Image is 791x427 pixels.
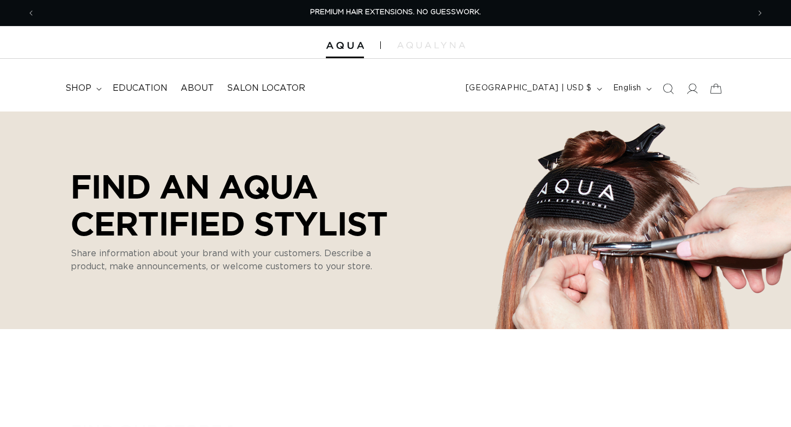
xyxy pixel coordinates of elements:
span: shop [65,83,91,94]
p: Share information about your brand with your customers. Describe a product, make announcements, o... [71,247,386,273]
span: Salon Locator [227,83,305,94]
button: English [607,78,656,99]
button: [GEOGRAPHIC_DATA] | USD $ [459,78,607,99]
span: [GEOGRAPHIC_DATA] | USD $ [466,83,592,94]
summary: shop [59,76,106,101]
span: English [613,83,641,94]
img: Aqua Hair Extensions [326,42,364,49]
summary: Search [656,77,680,101]
img: aqualyna.com [397,42,465,48]
a: Education [106,76,174,101]
a: Salon Locator [220,76,312,101]
a: About [174,76,220,101]
span: PREMIUM HAIR EXTENSIONS. NO GUESSWORK. [310,9,481,16]
button: Next announcement [748,3,772,23]
p: Find an AQUA Certified Stylist [71,168,403,242]
button: Previous announcement [19,3,43,23]
span: About [181,83,214,94]
span: Education [113,83,168,94]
